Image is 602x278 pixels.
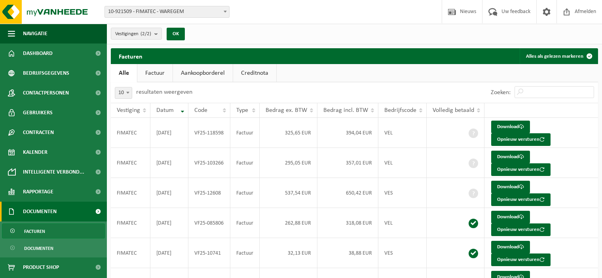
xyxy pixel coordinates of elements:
span: Documenten [24,241,53,256]
td: 537,54 EUR [260,178,317,208]
td: 318,08 EUR [317,208,378,238]
button: Opnieuw versturen [491,193,551,206]
h2: Facturen [111,48,150,64]
td: VF25-085806 [188,208,230,238]
button: Opnieuw versturen [491,253,551,266]
td: Factuur [230,238,260,268]
span: Rapportage [23,182,53,202]
td: Factuur [230,148,260,178]
label: resultaten weergeven [136,89,192,95]
a: Factuur [137,64,173,82]
button: Opnieuw versturen [491,223,551,236]
td: VF25-103266 [188,148,230,178]
span: Documenten [23,202,57,221]
a: Download [491,241,530,253]
td: 394,04 EUR [317,118,378,148]
span: Facturen [24,224,45,239]
span: 10-921509 - FIMATEC - WAREGEM [105,6,229,17]
button: Alles als gelezen markeren [520,48,597,64]
count: (2/2) [141,31,151,36]
a: Creditnota [233,64,276,82]
label: Zoeken: [491,89,511,96]
span: Type [236,107,248,113]
a: Aankoopborderel [173,64,233,82]
button: OK [167,28,185,40]
span: Vestiging [117,107,140,113]
td: VF25-12608 [188,178,230,208]
span: Contactpersonen [23,83,69,103]
td: FIMATEC [111,148,150,178]
span: Datum [156,107,174,113]
a: Download [491,211,530,223]
span: Product Shop [23,257,59,277]
td: FIMATEC [111,208,150,238]
td: [DATE] [150,118,188,148]
button: Opnieuw versturen [491,163,551,176]
td: VF25-10741 [188,238,230,268]
button: Opnieuw versturen [491,133,551,146]
a: Alle [111,64,137,82]
span: Code [194,107,207,113]
span: Bedrag ex. BTW [266,107,307,113]
td: Factuur [230,208,260,238]
td: VEL [378,148,427,178]
span: Bedrijfsgegevens [23,63,69,83]
td: 325,65 EUR [260,118,317,148]
td: FIMATEC [111,238,150,268]
button: Vestigingen(2/2) [111,28,162,40]
td: 262,88 EUR [260,208,317,238]
span: Contracten [23,123,54,142]
td: VEL [378,118,427,148]
td: [DATE] [150,238,188,268]
span: Kalender [23,142,47,162]
td: FIMATEC [111,178,150,208]
span: Bedrag incl. BTW [323,107,368,113]
a: Download [491,121,530,133]
td: 32,13 EUR [260,238,317,268]
td: VF25-118598 [188,118,230,148]
td: 295,05 EUR [260,148,317,178]
span: Vestigingen [115,28,151,40]
td: [DATE] [150,148,188,178]
a: Download [491,181,530,193]
td: [DATE] [150,208,188,238]
td: 357,01 EUR [317,148,378,178]
span: Gebruikers [23,103,53,123]
span: Dashboard [23,43,53,63]
span: 10-921509 - FIMATEC - WAREGEM [104,6,230,18]
a: Facturen [2,223,105,238]
td: 38,88 EUR [317,238,378,268]
td: VES [378,238,427,268]
span: Volledig betaald [433,107,474,113]
td: VES [378,178,427,208]
span: 10 [115,87,132,98]
a: Documenten [2,240,105,255]
td: FIMATEC [111,118,150,148]
td: Factuur [230,178,260,208]
td: Factuur [230,118,260,148]
td: VEL [378,208,427,238]
a: Download [491,151,530,163]
td: 650,42 EUR [317,178,378,208]
td: [DATE] [150,178,188,208]
span: Intelligente verbond... [23,162,84,182]
span: Bedrijfscode [384,107,416,113]
span: Navigatie [23,24,47,43]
